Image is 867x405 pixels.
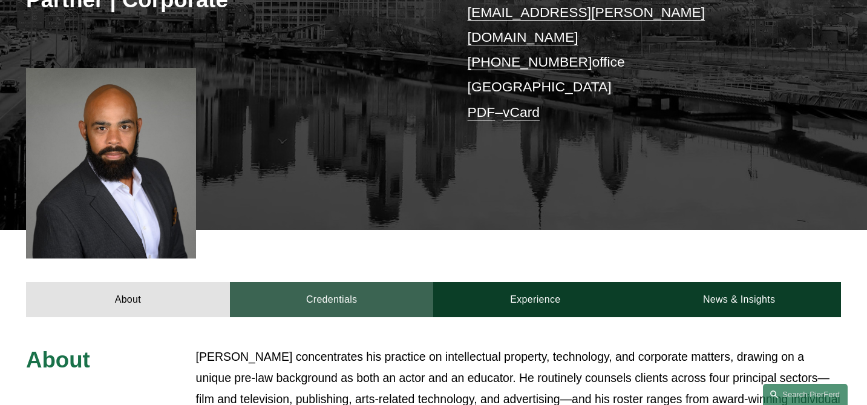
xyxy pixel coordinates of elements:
a: About [26,282,230,317]
span: About [26,347,90,372]
a: Credentials [230,282,434,317]
a: Experience [433,282,637,317]
a: [EMAIL_ADDRESS][PERSON_NAME][DOMAIN_NAME] [468,4,705,45]
a: [PHONE_NUMBER] [468,54,592,70]
a: vCard [503,104,540,120]
a: PDF [468,104,496,120]
a: News & Insights [637,282,841,317]
a: Search this site [763,384,848,405]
